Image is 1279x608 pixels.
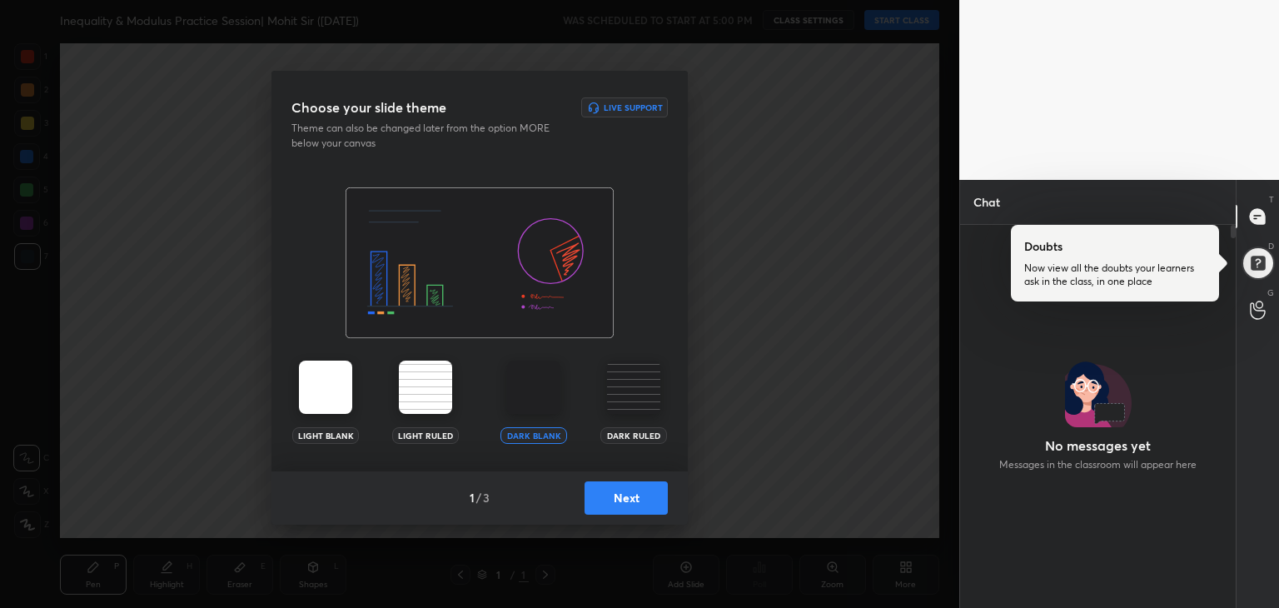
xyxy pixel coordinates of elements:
h3: Choose your slide theme [291,97,446,117]
div: Light Blank [292,427,359,444]
h6: Live Support [604,103,663,112]
img: lightRuledTheme.002cd57a.svg [399,361,452,414]
p: Theme can also be changed later from the option MORE below your canvas [291,121,561,151]
div: Dark Ruled [600,427,667,444]
p: G [1267,287,1274,299]
h4: / [476,489,481,506]
p: T [1269,193,1274,206]
img: darkThemeBanner.f801bae7.svg [346,187,614,339]
img: darkTheme.aa1caeba.svg [507,361,560,414]
p: Chat [960,180,1013,224]
button: Next [585,481,668,515]
img: darkRuledTheme.359fb5fd.svg [607,361,660,414]
div: Light Ruled [392,427,459,444]
h4: 1 [470,489,475,506]
img: lightTheme.5bb83c5b.svg [299,361,352,414]
h4: 3 [483,489,490,506]
div: Dark Blank [500,427,567,444]
p: D [1268,240,1274,252]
